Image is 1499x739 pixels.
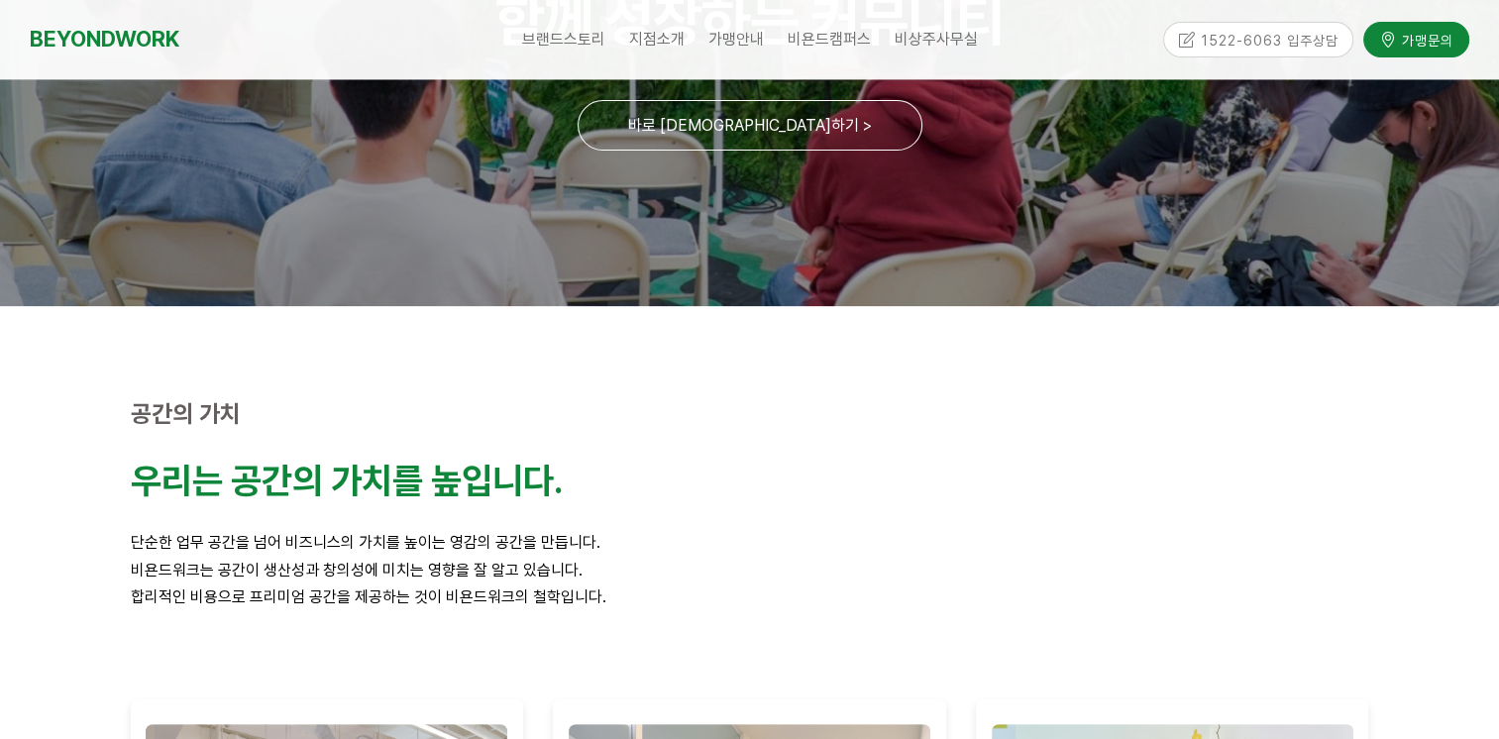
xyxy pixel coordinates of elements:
a: 지점소개 [617,15,696,64]
p: 단순한 업무 공간을 넘어 비즈니스의 가치를 높이는 영감의 공간을 만듭니다. [131,529,1369,556]
span: 지점소개 [629,30,685,49]
a: 가맹문의 [1363,21,1469,55]
strong: 공간의 가치 [131,399,241,428]
span: 가맹문의 [1396,29,1453,49]
a: 비상주사무실 [883,15,990,64]
span: 비욘드캠퍼스 [788,30,871,49]
p: 합리적인 비용으로 프리미엄 공간을 제공하는 것이 비욘드워크의 철학입니다. [131,583,1369,610]
a: 가맹안내 [696,15,776,64]
a: 비욘드캠퍼스 [776,15,883,64]
p: 비욘드워크는 공간이 생산성과 창의성에 미치는 영향을 잘 알고 있습니다. [131,557,1369,583]
span: 브랜드스토리 [522,30,605,49]
strong: 우리는 공간의 가치를 높입니다. [131,460,563,502]
span: 가맹안내 [708,30,764,49]
a: 브랜드스토리 [510,15,617,64]
span: 비상주사무실 [895,30,978,49]
a: BEYONDWORK [30,21,179,57]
